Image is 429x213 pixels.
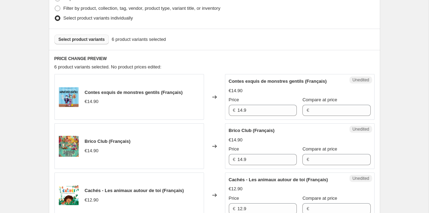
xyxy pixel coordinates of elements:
span: Unedited [352,176,369,181]
span: € [233,108,235,113]
span: Brico Club (Français) [229,128,274,133]
span: Unedited [352,77,369,83]
div: €14.90 [85,147,99,154]
img: contes-exquis-de-monstres-gentils_997cf6da-4cee-4ee0-b2d8-ff2555268feb_80x.png [58,87,79,108]
span: Compare at price [302,196,337,201]
span: Contes exquis de monstres gentils (Français) [85,90,183,95]
span: € [307,108,309,113]
span: Select product variants individually [63,15,133,21]
div: €12.90 [229,185,243,192]
span: 6 product variants selected [112,36,166,43]
h6: PRICE CHANGE PREVIEW [54,56,375,61]
span: Contes exquis de monstres gentils (Français) [229,79,327,84]
button: Select product variants [54,35,109,44]
span: € [307,206,309,211]
div: €12.90 [85,197,99,204]
span: Cachés - Les animaux autour de toi (Français) [85,188,184,193]
span: Compare at price [302,97,337,102]
span: € [233,206,235,211]
span: Price [229,146,239,152]
div: €14.90 [85,98,99,105]
span: € [307,157,309,162]
span: 6 product variants selected. No product prices edited: [54,64,161,69]
span: Unedited [352,126,369,132]
div: €14.90 [229,87,243,94]
span: Price [229,196,239,201]
img: brico-club_5a51f529-aa08-43b3-a78d-cbc0eab2adcc_80x.png [58,136,79,157]
span: Compare at price [302,146,337,152]
span: Price [229,97,239,102]
span: Filter by product, collection, tag, vendor, product type, variant title, or inventory [63,6,220,11]
span: Cachés - Les animaux autour de toi (Français) [229,177,328,182]
span: € [233,157,235,162]
img: caches-les-animaux-autour-de-toi_3598c0f1-1dc5-4e3e-943d-aa008817d021_80x.png [58,185,79,206]
span: Brico Club (Français) [85,139,130,144]
span: Select product variants [59,37,105,42]
div: €14.90 [229,137,243,144]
